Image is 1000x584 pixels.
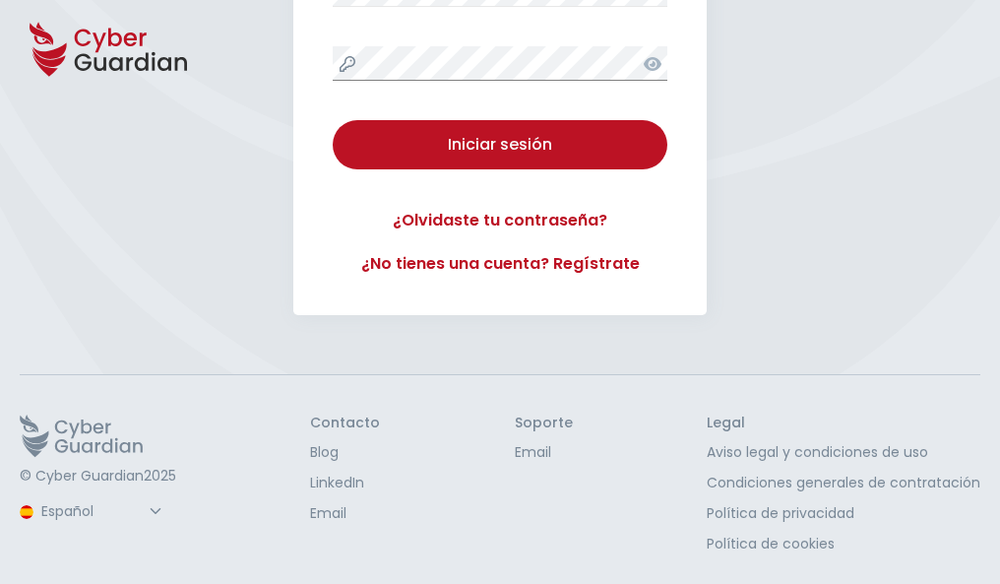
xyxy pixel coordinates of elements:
[515,415,573,432] h3: Soporte
[333,120,667,169] button: Iniciar sesión
[707,415,980,432] h3: Legal
[310,415,380,432] h3: Contacto
[310,473,380,493] a: LinkedIn
[707,473,980,493] a: Condiciones generales de contratación
[347,133,653,157] div: Iniciar sesión
[333,209,667,232] a: ¿Olvidaste tu contraseña?
[20,468,176,486] p: © Cyber Guardian 2025
[310,442,380,463] a: Blog
[310,503,380,524] a: Email
[707,534,980,554] a: Política de cookies
[707,503,980,524] a: Política de privacidad
[20,505,33,519] img: region-logo
[333,252,667,276] a: ¿No tienes una cuenta? Regístrate
[515,442,573,463] a: Email
[707,442,980,463] a: Aviso legal y condiciones de uso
